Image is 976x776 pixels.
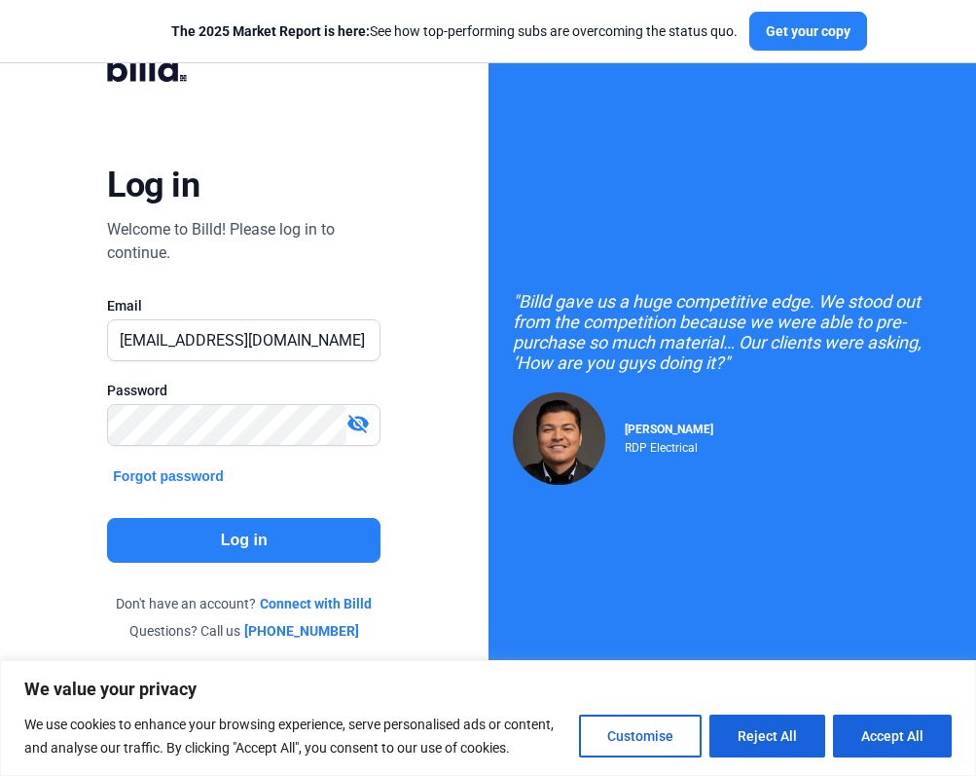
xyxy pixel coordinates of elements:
[171,21,738,41] div: See how top-performing subs are overcoming the status quo.
[107,218,380,265] div: Welcome to Billd! Please log in to continue.
[24,678,952,701] p: We value your privacy
[346,412,370,435] mat-icon: visibility_off
[107,296,380,315] div: Email
[107,518,380,563] button: Log in
[107,465,230,487] button: Forgot password
[625,436,713,455] div: RDP Electrical
[244,621,359,641] a: [PHONE_NUMBER]
[24,713,564,759] p: We use cookies to enhance your browsing experience, serve personalised ads or content, and analys...
[171,23,370,39] span: The 2025 Market Report is here:
[513,291,951,373] div: "Billd gave us a huge competitive edge. We stood out from the competition because we were able to...
[107,621,380,641] div: Questions? Call us
[107,164,199,206] div: Log in
[579,715,702,758] button: Customise
[513,392,605,485] img: Raul Pacheco
[260,594,372,613] a: Connect with Billd
[107,594,380,613] div: Don't have an account?
[709,715,825,758] button: Reject All
[625,423,713,436] span: [PERSON_NAME]
[107,381,380,400] div: Password
[749,12,867,51] button: Get your copy
[833,715,952,758] button: Accept All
